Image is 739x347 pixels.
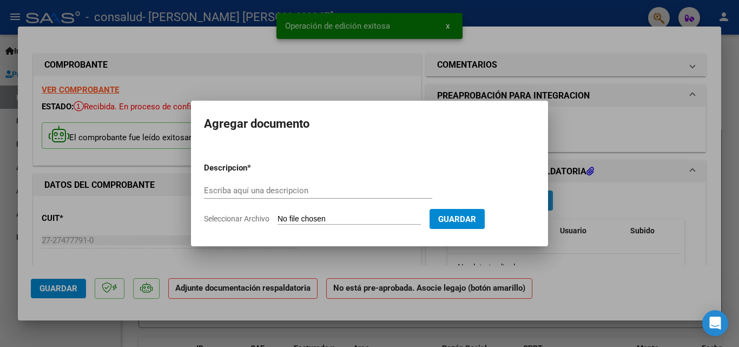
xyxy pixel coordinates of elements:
p: Descripcion [204,162,303,174]
div: Open Intercom Messenger [702,310,728,336]
button: Guardar [430,209,485,229]
span: Guardar [438,214,476,224]
span: Seleccionar Archivo [204,214,269,223]
h2: Agregar documento [204,114,535,134]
